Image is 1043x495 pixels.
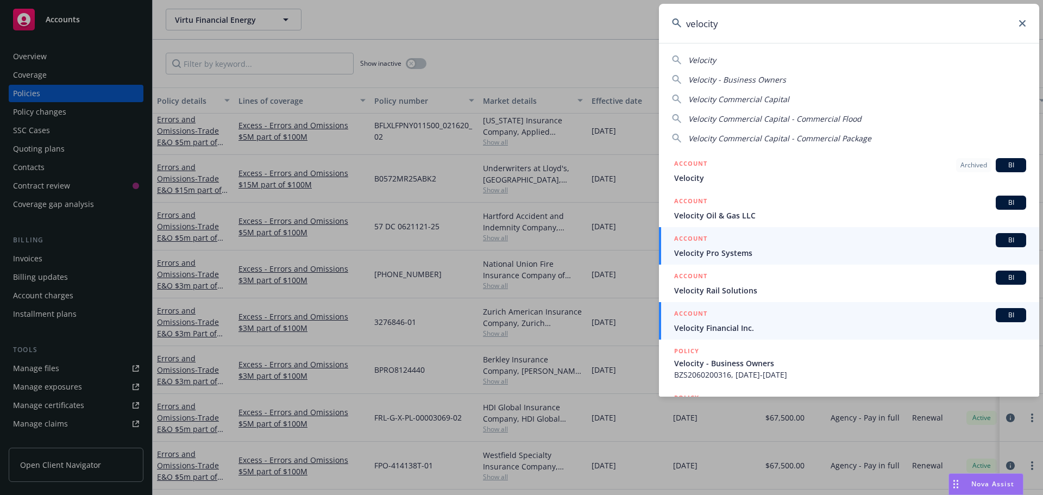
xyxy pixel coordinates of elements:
[1000,198,1022,208] span: BI
[659,227,1039,265] a: ACCOUNTBIVelocity Pro Systems
[688,55,716,65] span: Velocity
[948,473,1023,495] button: Nova Assist
[688,74,786,85] span: Velocity - Business Owners
[659,302,1039,340] a: ACCOUNTBIVelocity Financial Inc.
[674,210,1026,221] span: Velocity Oil & Gas LLC
[949,474,963,494] div: Drag to move
[1000,235,1022,245] span: BI
[688,94,789,104] span: Velocity Commercial Capital
[674,358,1026,369] span: Velocity - Business Owners
[659,4,1039,43] input: Search...
[674,308,707,321] h5: ACCOUNT
[674,322,1026,334] span: Velocity Financial Inc.
[971,479,1014,488] span: Nova Assist
[674,233,707,246] h5: ACCOUNT
[674,285,1026,296] span: Velocity Rail Solutions
[674,247,1026,259] span: Velocity Pro Systems
[674,271,707,284] h5: ACCOUNT
[674,392,699,403] h5: POLICY
[674,196,707,209] h5: ACCOUNT
[659,152,1039,190] a: ACCOUNTArchivedBIVelocity
[688,133,871,143] span: Velocity Commercial Capital - Commercial Package
[674,369,1026,380] span: BZS2060200316, [DATE]-[DATE]
[1000,310,1022,320] span: BI
[1000,160,1022,170] span: BI
[659,386,1039,433] a: POLICY
[674,158,707,171] h5: ACCOUNT
[674,346,699,356] h5: POLICY
[659,190,1039,227] a: ACCOUNTBIVelocity Oil & Gas LLC
[960,160,987,170] span: Archived
[659,340,1039,386] a: POLICYVelocity - Business OwnersBZS2060200316, [DATE]-[DATE]
[659,265,1039,302] a: ACCOUNTBIVelocity Rail Solutions
[688,114,862,124] span: Velocity Commercial Capital - Commercial Flood
[1000,273,1022,283] span: BI
[674,172,1026,184] span: Velocity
